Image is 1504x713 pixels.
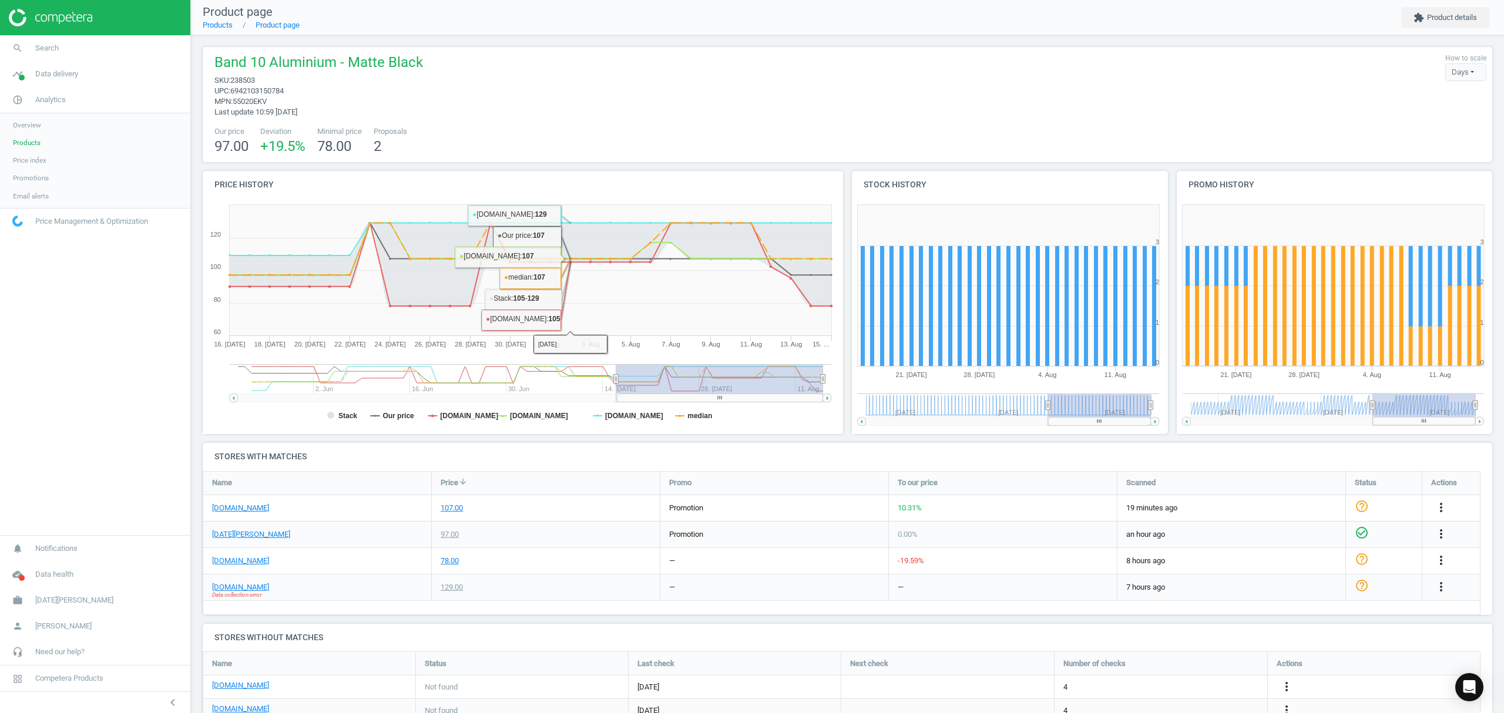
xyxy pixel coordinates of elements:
[441,556,459,566] div: 78.00
[230,76,255,85] span: 238503
[1414,12,1424,23] i: extension
[1401,7,1489,28] button: extensionProduct details
[1220,371,1251,378] tspan: 21. [DATE]
[740,341,762,348] tspan: 11. Aug
[1434,553,1448,567] i: more_vert
[1156,359,1159,366] text: 0
[13,191,49,201] span: Email alerts
[6,615,29,637] i: person
[1277,658,1302,669] span: Actions
[375,341,406,348] tspan: 24. [DATE]
[233,97,267,106] span: 55020EKV
[6,37,29,59] i: search
[669,556,675,566] div: —
[212,503,269,513] a: [DOMAIN_NAME]
[317,138,351,154] span: 78.00
[1434,580,1448,594] i: more_vert
[425,682,458,692] span: Not found
[214,97,233,106] span: mpn :
[338,412,357,420] tspan: Stack
[212,556,269,566] a: [DOMAIN_NAME]
[203,443,1492,470] h4: Stores with matches
[425,658,446,669] span: Status
[203,21,233,29] a: Products
[158,695,187,710] button: chevron_left
[1063,682,1067,692] span: 4
[317,126,362,137] span: Minimal price
[1355,499,1369,513] i: help_outline
[850,658,888,669] span: Next check
[780,341,802,348] tspan: 13. Aug
[898,556,924,565] span: -19.59 %
[212,591,261,599] span: Data collection error
[1355,526,1369,540] i: check_circle_outline
[441,503,463,513] div: 107.00
[510,412,568,420] tspan: [DOMAIN_NAME]
[13,120,41,130] span: Overview
[637,658,674,669] span: Last check
[662,341,680,348] tspan: 7. Aug
[1434,553,1448,569] button: more_vert
[212,680,269,691] a: [DOMAIN_NAME]
[35,621,92,631] span: [PERSON_NAME]
[334,341,365,348] tspan: 22. [DATE]
[1363,371,1381,378] tspan: 4. Aug
[1126,582,1337,593] span: 7 hours ago
[203,171,843,199] h4: Price history
[1288,371,1320,378] tspan: 28. [DATE]
[374,138,381,154] span: 2
[35,569,73,580] span: Data health
[382,412,414,420] tspan: Our price
[898,503,922,512] span: 10.31 %
[35,595,113,606] span: [DATE][PERSON_NAME]
[1156,238,1159,245] text: 3
[852,171,1168,199] h4: Stock history
[212,477,232,488] span: Name
[13,173,49,183] span: Promotions
[1156,278,1159,285] text: 2
[35,69,78,79] span: Data delivery
[6,89,29,111] i: pie_chart_outlined
[605,412,663,420] tspan: [DOMAIN_NAME]
[898,582,904,593] div: —
[898,477,938,488] span: To our price
[1126,503,1337,513] span: 19 minutes ago
[214,86,230,95] span: upc :
[35,543,78,554] span: Notifications
[212,658,232,669] span: Name
[495,341,526,348] tspan: 30. [DATE]
[1445,63,1486,81] div: Days
[458,477,468,486] i: arrow_downward
[1431,477,1457,488] span: Actions
[898,530,918,539] span: 0.00 %
[6,63,29,85] i: timeline
[203,624,1492,651] h4: Stores without matches
[214,296,221,303] text: 80
[1355,552,1369,566] i: help_outline
[1063,658,1126,669] span: Number of checks
[1480,278,1483,285] text: 2
[1104,371,1126,378] tspan: 11. Aug
[455,341,486,348] tspan: 28. [DATE]
[1280,680,1294,695] button: more_vert
[1434,500,1448,514] i: more_vert
[260,138,305,154] span: +19.5 %
[214,341,246,348] tspan: 16. [DATE]
[166,695,180,709] i: chevron_left
[1434,527,1448,542] button: more_vert
[1434,500,1448,516] button: more_vert
[210,263,221,270] text: 100
[214,126,249,137] span: Our price
[441,582,463,593] div: 129.00
[637,682,832,692] span: [DATE]
[254,341,286,348] tspan: 18. [DATE]
[669,477,691,488] span: Promo
[1434,580,1448,595] button: more_vert
[212,529,290,540] a: [DATE][PERSON_NAME]
[669,530,703,539] span: promotion
[374,126,407,137] span: Proposals
[440,412,498,420] tspan: [DOMAIN_NAME]
[35,95,66,105] span: Analytics
[212,582,269,593] a: [DOMAIN_NAME]
[687,412,712,420] tspan: median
